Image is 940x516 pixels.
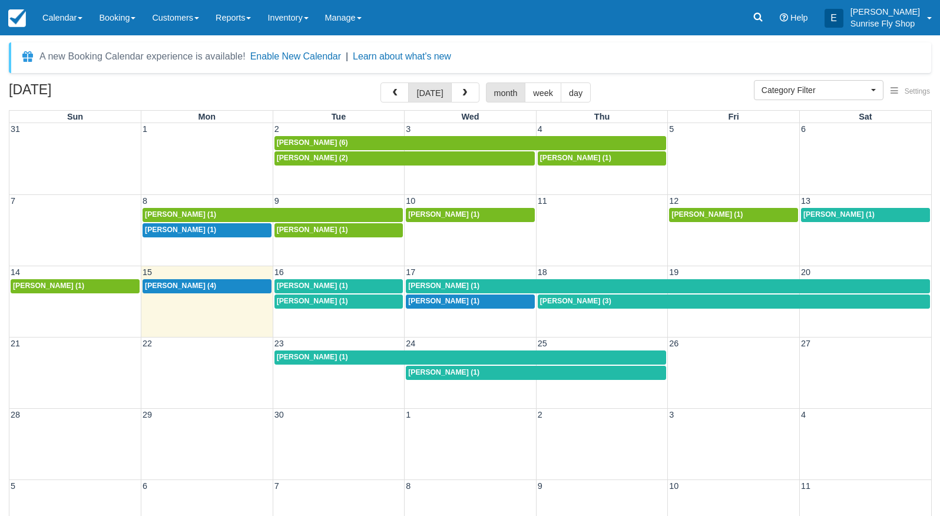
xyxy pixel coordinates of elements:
a: Learn about what's new [353,51,451,61]
span: Category Filter [762,84,868,96]
span: 6 [800,124,807,134]
span: [PERSON_NAME] (1) [277,297,348,305]
span: Wed [461,112,479,121]
span: 5 [9,481,16,491]
button: month [486,82,526,102]
h2: [DATE] [9,82,158,104]
span: 15 [141,267,153,277]
span: 4 [537,124,544,134]
a: [PERSON_NAME] (1) [11,279,140,293]
a: [PERSON_NAME] (1) [274,223,403,237]
p: [PERSON_NAME] [850,6,920,18]
a: [PERSON_NAME] (1) [143,208,403,222]
span: 21 [9,339,21,348]
span: [PERSON_NAME] (1) [540,154,611,162]
span: [PERSON_NAME] (1) [277,282,348,290]
button: week [525,82,561,102]
span: 14 [9,267,21,277]
span: 19 [668,267,680,277]
span: 5 [668,124,675,134]
button: Settings [883,83,937,100]
a: [PERSON_NAME] (1) [406,366,666,380]
span: 31 [9,124,21,134]
span: 30 [273,410,285,419]
span: 3 [668,410,675,419]
button: Category Filter [754,80,883,100]
div: E [825,9,843,28]
span: 4 [800,410,807,419]
span: Thu [594,112,610,121]
a: [PERSON_NAME] (1) [538,151,667,166]
a: [PERSON_NAME] (1) [274,350,667,365]
span: [PERSON_NAME] (1) [408,368,479,376]
a: [PERSON_NAME] (1) [406,279,930,293]
span: 10 [668,481,680,491]
span: Tue [332,112,346,121]
span: 16 [273,267,285,277]
button: day [561,82,591,102]
span: Sat [859,112,872,121]
span: 18 [537,267,548,277]
span: 27 [800,339,812,348]
span: [PERSON_NAME] (1) [145,226,216,234]
span: Settings [905,87,930,95]
a: [PERSON_NAME] (1) [669,208,798,222]
span: | [346,51,348,61]
span: Mon [198,112,216,121]
a: [PERSON_NAME] (1) [801,208,930,222]
span: 20 [800,267,812,277]
a: [PERSON_NAME] (4) [143,279,272,293]
i: Help [780,14,788,22]
span: 9 [537,481,544,491]
span: 10 [405,196,416,206]
a: [PERSON_NAME] (1) [143,223,272,237]
span: 8 [405,481,412,491]
span: 11 [800,481,812,491]
span: 9 [273,196,280,206]
span: 24 [405,339,416,348]
span: [PERSON_NAME] (1) [13,282,84,290]
span: 6 [141,481,148,491]
span: [PERSON_NAME] (1) [803,210,875,219]
span: [PERSON_NAME] (1) [277,226,348,234]
span: [PERSON_NAME] (4) [145,282,216,290]
a: [PERSON_NAME] (1) [274,279,403,293]
span: 1 [405,410,412,419]
a: [PERSON_NAME] (2) [274,151,535,166]
span: [PERSON_NAME] (6) [277,138,348,147]
span: Sun [67,112,83,121]
span: 22 [141,339,153,348]
span: 7 [9,196,16,206]
span: [PERSON_NAME] (2) [277,154,348,162]
span: 8 [141,196,148,206]
span: [PERSON_NAME] (1) [145,210,216,219]
span: [PERSON_NAME] (1) [408,297,479,305]
span: [PERSON_NAME] (1) [408,282,479,290]
p: Sunrise Fly Shop [850,18,920,29]
span: 11 [537,196,548,206]
span: 3 [405,124,412,134]
span: Help [790,13,808,22]
span: 2 [537,410,544,419]
a: [PERSON_NAME] (6) [274,136,667,150]
span: [PERSON_NAME] (1) [277,353,348,361]
a: [PERSON_NAME] (3) [538,295,930,309]
span: 2 [273,124,280,134]
img: checkfront-main-nav-mini-logo.png [8,9,26,27]
span: [PERSON_NAME] (3) [540,297,611,305]
span: Fri [728,112,739,121]
span: 17 [405,267,416,277]
span: 12 [668,196,680,206]
span: 26 [668,339,680,348]
span: 23 [273,339,285,348]
a: [PERSON_NAME] (1) [406,295,535,309]
span: 25 [537,339,548,348]
a: [PERSON_NAME] (1) [274,295,403,309]
span: 28 [9,410,21,419]
span: 7 [273,481,280,491]
button: Enable New Calendar [250,51,341,62]
span: [PERSON_NAME] (1) [408,210,479,219]
span: 29 [141,410,153,419]
span: 1 [141,124,148,134]
div: A new Booking Calendar experience is available! [39,49,246,64]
